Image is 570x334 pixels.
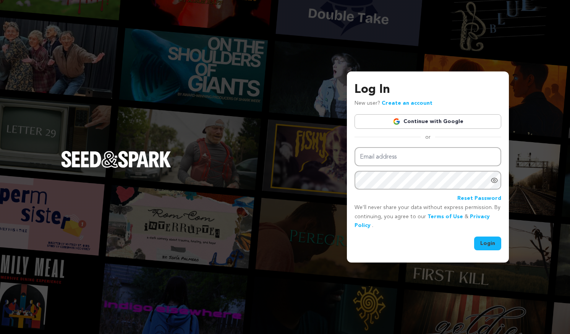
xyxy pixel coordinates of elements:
[355,203,501,230] p: We’ll never share your data without express permission. By continuing, you agree to our & .
[393,118,400,125] img: Google logo
[355,99,432,108] p: New user?
[491,177,498,184] a: Show password as plain text. Warning: this will display your password on the screen.
[427,214,463,219] a: Terms of Use
[457,194,501,203] a: Reset Password
[61,151,171,168] img: Seed&Spark Logo
[474,237,501,250] button: Login
[421,133,435,141] span: or
[382,101,432,106] a: Create an account
[355,81,501,99] h3: Log In
[61,151,171,183] a: Seed&Spark Homepage
[355,114,501,129] a: Continue with Google
[355,147,501,167] input: Email address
